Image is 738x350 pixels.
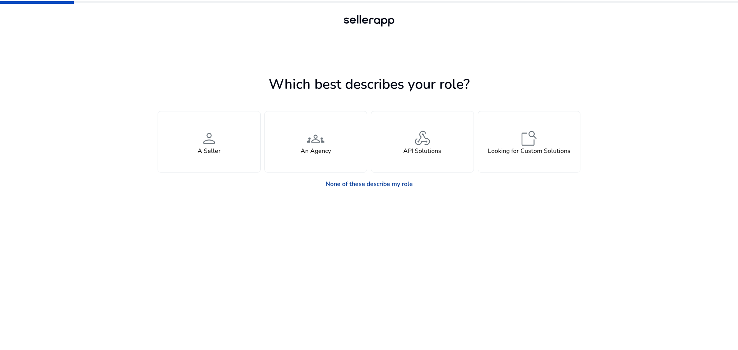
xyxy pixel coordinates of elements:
[158,111,261,173] button: personA Seller
[306,129,325,148] span: groups
[488,148,570,155] h4: Looking for Custom Solutions
[403,148,441,155] h4: API Solutions
[200,129,218,148] span: person
[264,111,367,173] button: groupsAn Agency
[520,129,538,148] span: feature_search
[371,111,474,173] button: webhookAPI Solutions
[206,31,215,40] span: chevron_left
[478,111,581,173] button: feature_searchLooking for Custom Solutions
[301,148,331,155] h4: An Agency
[158,76,580,93] h1: Which best describes your role?
[413,129,432,148] span: webhook
[319,176,419,192] a: None of these describe my role
[198,148,221,155] h4: A Seller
